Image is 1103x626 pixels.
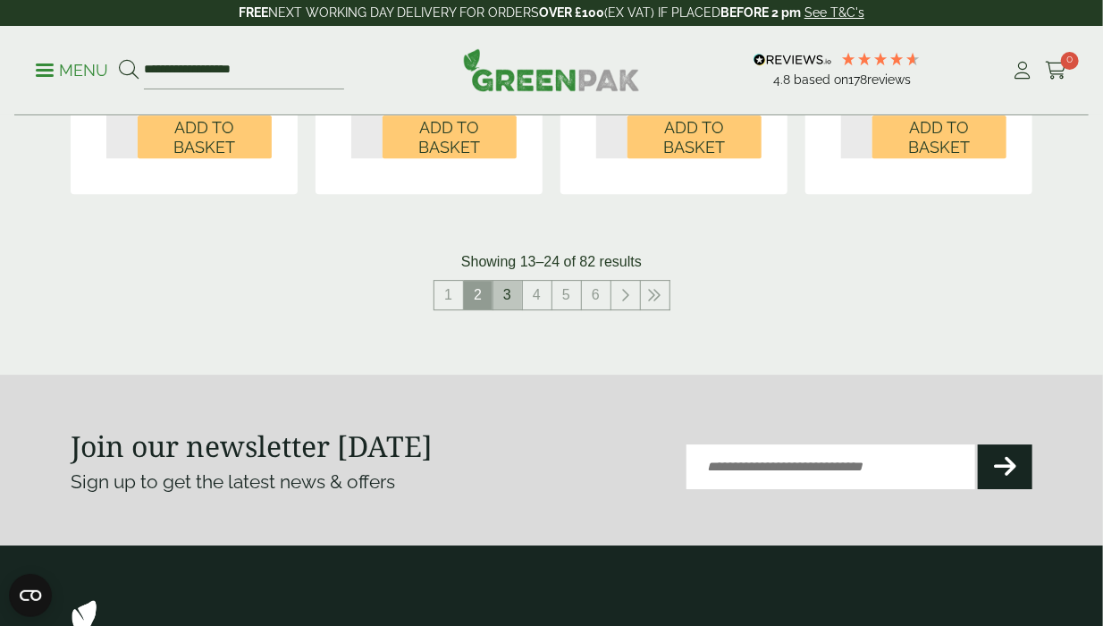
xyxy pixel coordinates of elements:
[640,118,749,156] span: Add to Basket
[539,5,604,20] strong: OVER £100
[582,281,610,309] a: 6
[523,281,551,309] a: 4
[773,72,794,87] span: 4.8
[1012,62,1034,80] i: My Account
[1061,52,1079,70] span: 0
[71,427,433,465] strong: Join our newsletter [DATE]
[395,118,504,156] span: Add to Basket
[463,48,640,91] img: GreenPak Supplies
[36,60,108,78] a: Menu
[841,51,922,67] div: 4.78 Stars
[872,115,1006,158] button: Add to Basket
[794,72,848,87] span: Based on
[493,281,522,309] a: 3
[150,118,259,156] span: Add to Basket
[720,5,801,20] strong: BEFORE 2 pm
[239,5,268,20] strong: FREE
[138,115,272,158] button: Add to Basket
[71,468,503,496] p: Sign up to get the latest news & offers
[464,281,493,309] span: 2
[461,251,642,273] p: Showing 13–24 of 82 results
[434,281,463,309] a: 1
[9,574,52,617] button: Open CMP widget
[754,54,831,66] img: REVIEWS.io
[804,5,864,20] a: See T&C's
[1045,62,1067,80] i: Cart
[627,115,762,158] button: Add to Basket
[36,60,108,81] p: Menu
[867,72,911,87] span: reviews
[848,72,867,87] span: 178
[885,118,994,156] span: Add to Basket
[1045,57,1067,84] a: 0
[552,281,581,309] a: 5
[383,115,517,158] button: Add to Basket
